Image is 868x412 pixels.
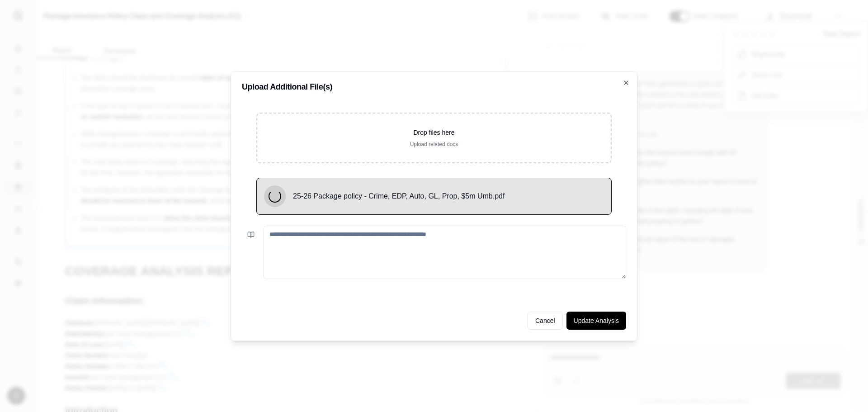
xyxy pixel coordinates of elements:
[293,191,505,202] span: 25-26 Package policy - Crime, EDP, Auto, GL, Prop, $5m Umb.pdf
[528,312,563,330] button: Cancel
[242,83,626,91] h2: Upload Additional File(s)
[566,312,626,330] button: Update Analysis
[272,128,596,137] p: Drop files here
[272,141,596,148] p: Upload related docs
